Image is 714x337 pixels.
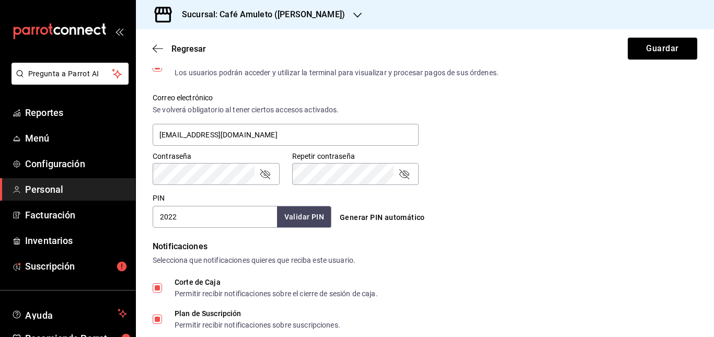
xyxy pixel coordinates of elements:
[153,44,206,54] button: Regresar
[175,278,378,286] div: Corte de Caja
[175,321,340,329] div: Permitir recibir notificaciones sobre suscripciones.
[153,153,280,160] label: Contraseña
[292,153,419,160] label: Repetir contraseña
[7,76,129,87] a: Pregunta a Parrot AI
[153,240,697,253] div: Notificaciones
[336,208,429,227] button: Generar PIN automático
[28,68,112,79] span: Pregunta a Parrot AI
[25,106,127,120] span: Reportes
[628,38,697,60] button: Guardar
[25,234,127,248] span: Inventarios
[175,310,340,317] div: Plan de Suscripción
[153,94,419,101] label: Correo electrónico
[153,104,419,115] div: Se volverá obligatorio al tener ciertos accesos activados.
[174,8,345,21] h3: Sucursal: Café Amuleto ([PERSON_NAME])
[11,63,129,85] button: Pregunta a Parrot AI
[398,168,410,180] button: passwordField
[277,206,331,228] button: Validar PIN
[175,290,378,297] div: Permitir recibir notificaciones sobre el cierre de sesión de caja.
[115,27,123,36] button: open_drawer_menu
[153,194,165,202] label: PIN
[25,307,113,320] span: Ayuda
[259,168,271,180] button: passwordField
[25,259,127,273] span: Suscripción
[175,69,499,76] div: Los usuarios podrán acceder y utilizar la terminal para visualizar y procesar pagos de sus órdenes.
[25,131,127,145] span: Menú
[153,255,697,266] div: Selecciona que notificaciones quieres que reciba este usuario.
[25,182,127,196] span: Personal
[25,157,127,171] span: Configuración
[153,206,277,228] input: 3 a 6 dígitos
[171,44,206,54] span: Regresar
[25,208,127,222] span: Facturación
